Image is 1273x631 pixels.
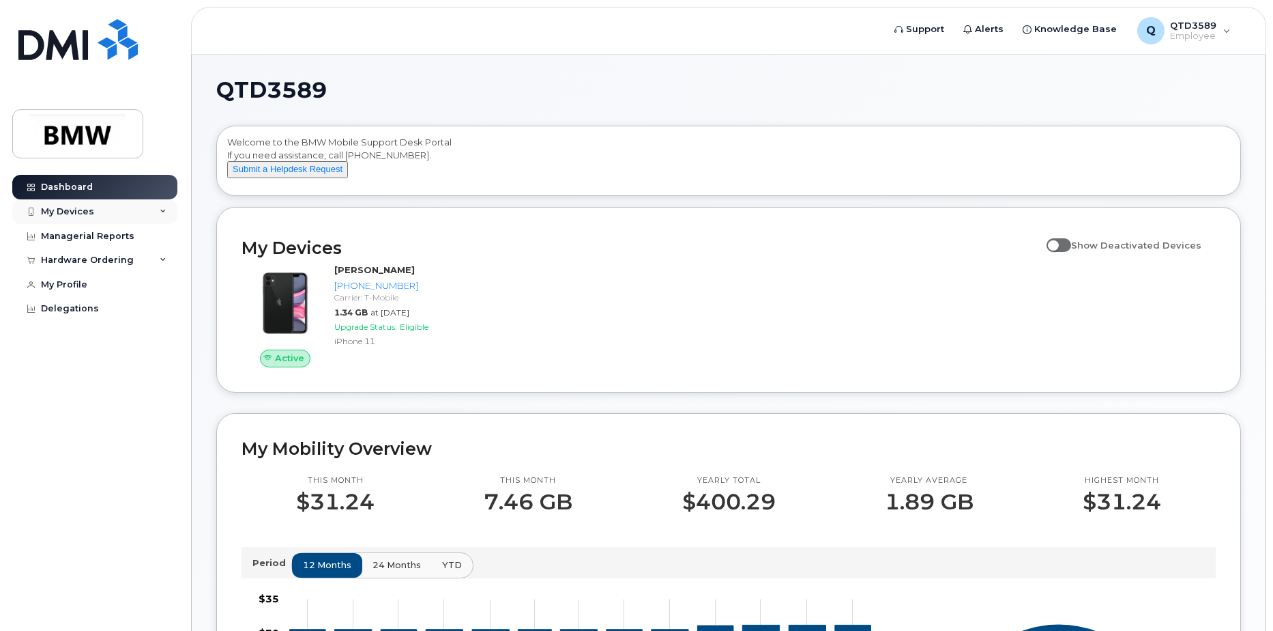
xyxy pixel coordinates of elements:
strong: [PERSON_NAME] [334,264,415,275]
p: 1.89 GB [885,490,974,514]
a: Submit a Helpdesk Request [227,163,348,174]
p: This month [484,475,572,486]
div: [PHONE_NUMBER] [334,279,467,292]
p: Highest month [1083,475,1161,486]
input: Show Deactivated Devices [1047,232,1057,243]
a: Active[PERSON_NAME][PHONE_NUMBER]Carrier: T-Mobile1.34 GBat [DATE]Upgrade Status:EligibleiPhone 11 [242,264,473,367]
tspan: $35 [259,593,279,605]
p: $31.24 [296,490,375,514]
span: 24 months [372,559,421,572]
p: Yearly average [885,475,974,486]
p: $400.29 [682,490,776,514]
span: Active [275,352,304,365]
p: 7.46 GB [484,490,572,514]
span: Upgrade Status: [334,322,397,332]
div: Welcome to the BMW Mobile Support Desk Portal If you need assistance, call [PHONE_NUMBER]. [227,136,1230,191]
span: Eligible [400,322,428,332]
span: at [DATE] [370,307,409,318]
h2: My Devices [242,238,1040,258]
img: iPhone_11.jpg [252,270,318,336]
span: 1.34 GB [334,307,368,318]
p: $31.24 [1083,490,1161,514]
span: Show Deactivated Devices [1071,240,1201,251]
div: Carrier: T-Mobile [334,292,467,303]
button: Submit a Helpdesk Request [227,161,348,178]
h2: My Mobility Overview [242,438,1216,459]
p: This month [296,475,375,486]
div: iPhone 11 [334,335,467,347]
iframe: Messenger Launcher [1214,572,1263,621]
p: Yearly total [682,475,776,486]
span: QTD3589 [216,80,327,100]
p: Period [252,557,291,570]
span: YTD [442,559,462,572]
